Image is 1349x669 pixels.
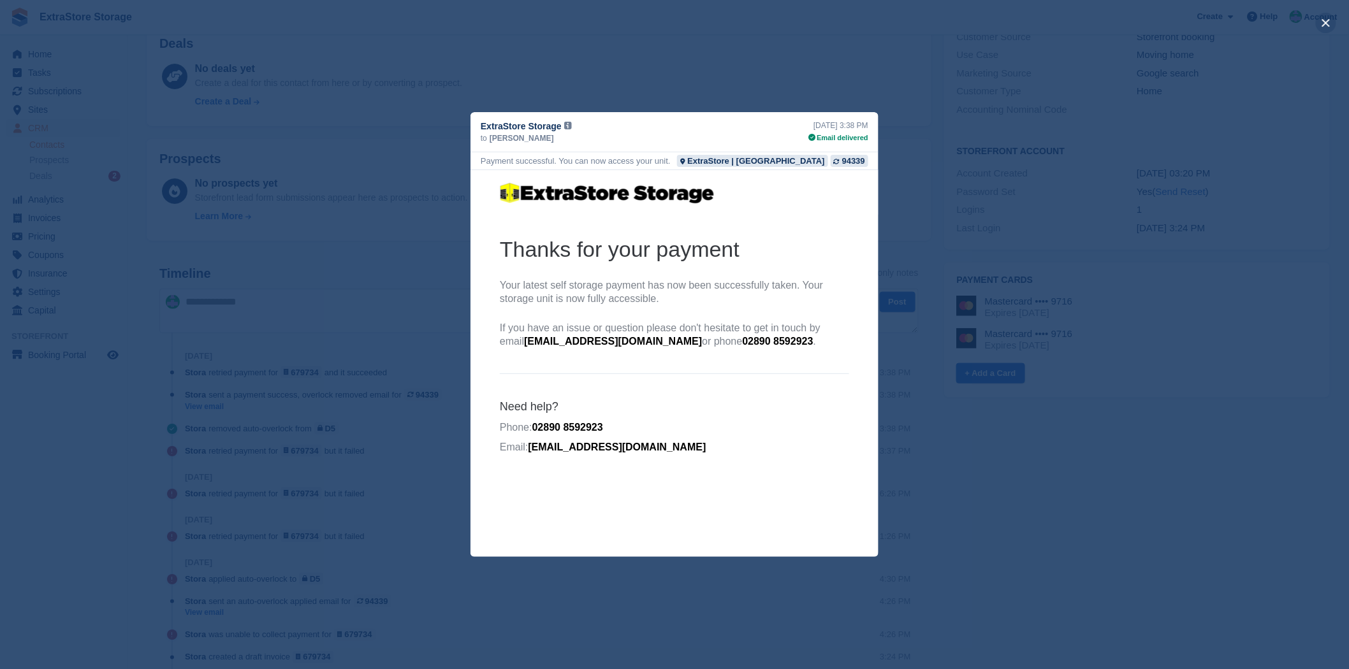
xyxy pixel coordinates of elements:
a: [EMAIL_ADDRESS][DOMAIN_NAME] [54,166,231,176]
div: ExtraStore | [GEOGRAPHIC_DATA] [687,155,825,167]
div: Payment successful. You can now access your unit. [481,155,671,167]
p: If you have an issue or question please don't hesitate to get in touch by email or phone . [29,152,379,178]
a: 94339 [831,155,868,167]
h6: Need help? [29,229,379,244]
a: 02890 8592923 [62,252,133,263]
p: Your latest self storage payment has now been successfully taken. Your storage unit is now fully ... [29,109,379,136]
p: Phone: [29,251,379,264]
div: Email delivered [808,133,868,143]
span: [PERSON_NAME] [490,133,554,144]
a: [EMAIL_ADDRESS][DOMAIN_NAME] [57,271,235,282]
button: close [1316,13,1336,33]
img: icon-info-grey-7440780725fd019a000dd9b08b2336e03edf1995a4989e88bcd33f0948082b44.svg [564,122,572,129]
span: ExtraStore Storage [481,120,562,133]
div: [DATE] 3:38 PM [808,120,868,131]
a: ExtraStore | [GEOGRAPHIC_DATA] [677,155,828,167]
div: 94339 [842,155,865,167]
img: ExtraStore Storage Logo [29,11,246,34]
span: to [481,133,487,144]
h1: Thanks for your payment [29,65,379,93]
a: 02890 8592923 [272,166,343,176]
p: Email: [29,271,379,284]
